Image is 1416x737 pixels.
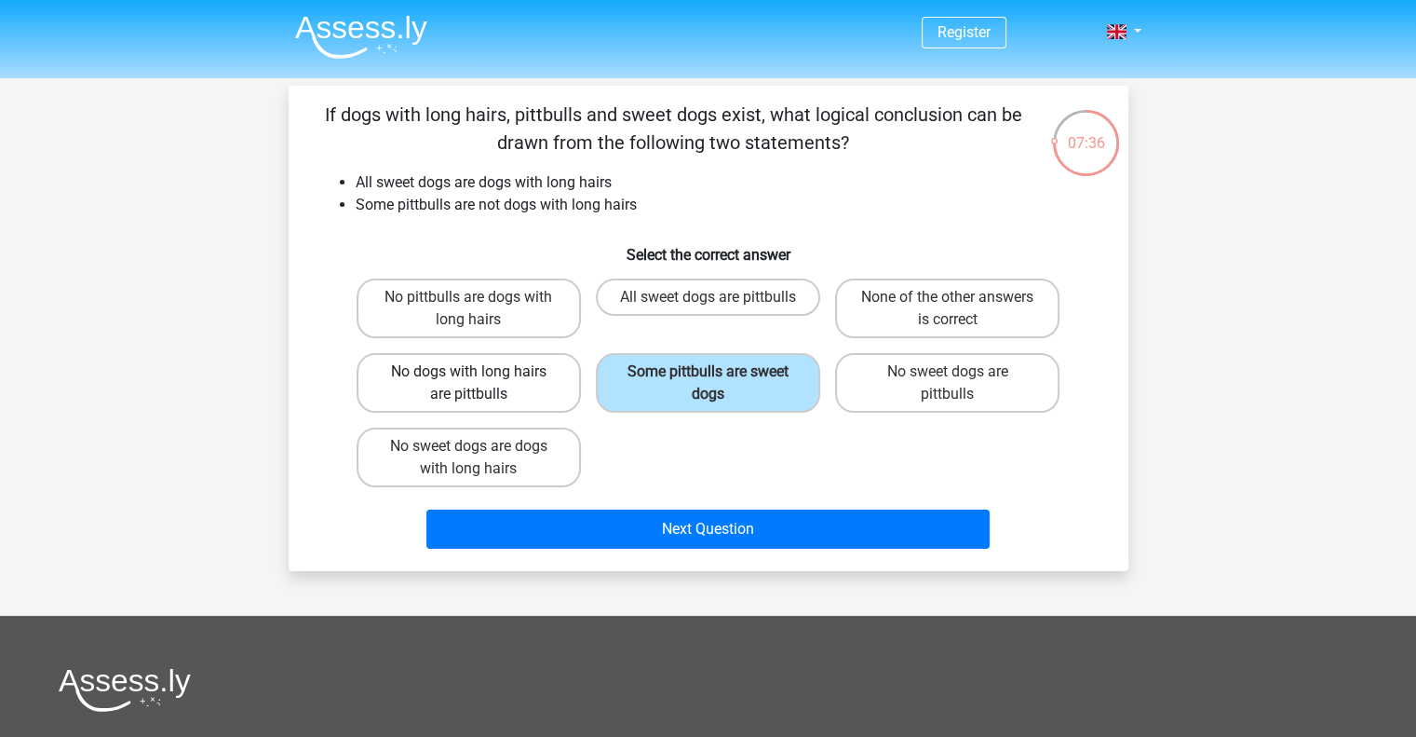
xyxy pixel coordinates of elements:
[596,353,820,413] label: Some pittbulls are sweet dogs
[835,279,1059,338] label: None of the other answers is correct
[426,510,990,549] button: Next Question
[356,171,1099,194] li: All sweet dogs are dogs with long hairs
[356,194,1099,216] li: Some pittbulls are not dogs with long hairs
[835,353,1059,413] label: No sweet dogs are pittbulls
[357,279,581,338] label: No pittbulls are dogs with long hairs
[357,353,581,413] label: No dogs with long hairs are pittbulls
[937,23,991,41] a: Register
[59,668,191,712] img: Assessly logo
[596,279,820,316] label: All sweet dogs are pittbulls
[295,15,427,59] img: Assessly
[1051,108,1121,155] div: 07:36
[318,231,1099,264] h6: Select the correct answer
[318,101,1029,157] p: If dogs with long hairs, pittbulls and sweet dogs exist, what logical conclusion can be drawn fro...
[357,428,581,487] label: No sweet dogs are dogs with long hairs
